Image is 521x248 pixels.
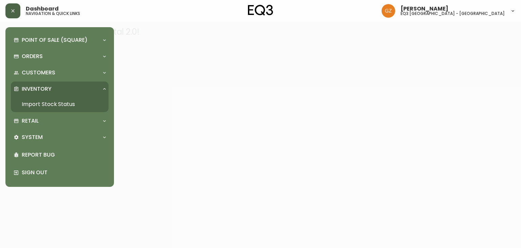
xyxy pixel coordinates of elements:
span: [PERSON_NAME] [401,6,448,12]
div: Orders [11,49,109,64]
div: Sign Out [11,164,109,181]
div: Inventory [11,82,109,96]
span: Dashboard [26,6,59,12]
img: 78875dbee59462ec7ba26e296000f7de [382,4,395,18]
a: Import Stock Status [11,96,109,112]
div: Customers [11,65,109,80]
p: Inventory [22,85,52,93]
div: Point of Sale (Square) [11,33,109,48]
p: Sign Out [22,169,106,176]
p: Orders [22,53,43,60]
p: Retail [22,117,39,125]
div: System [11,130,109,145]
p: Customers [22,69,55,76]
p: Point of Sale (Square) [22,36,88,44]
p: System [22,134,43,141]
div: Retail [11,113,109,128]
h5: navigation & quick links [26,12,80,16]
img: logo [248,5,273,16]
p: Report Bug [22,151,106,159]
h5: eq3 [GEOGRAPHIC_DATA] - [GEOGRAPHIC_DATA] [401,12,505,16]
div: Report Bug [11,146,109,164]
